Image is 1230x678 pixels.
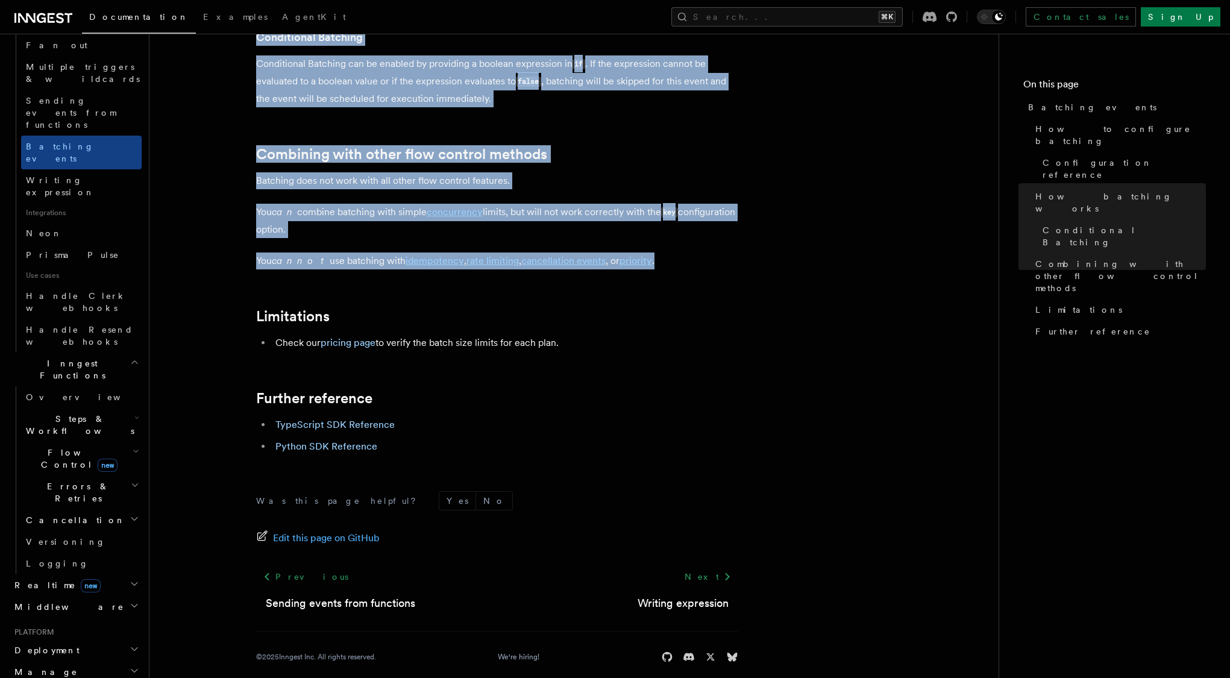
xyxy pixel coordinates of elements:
[256,146,547,163] a: Combining with other flow control methods
[26,175,95,197] span: Writing expression
[21,413,134,437] span: Steps & Workflows
[1026,7,1136,27] a: Contact sales
[498,652,539,662] a: We're hiring!
[272,255,330,266] em: cannot
[26,250,119,260] span: Prisma Pulse
[21,480,131,504] span: Errors & Retries
[21,553,142,574] a: Logging
[427,206,483,218] a: concurrency
[573,59,585,69] code: if
[1035,123,1206,147] span: How to configure batching
[476,492,512,510] button: No
[26,392,150,402] span: Overview
[89,12,189,22] span: Documentation
[21,408,142,442] button: Steps & Workflows
[256,204,738,238] p: You combine batching with simple limits, but will not work correctly with the configuration option.
[26,291,127,313] span: Handle Clerk webhooks
[466,255,519,266] a: rate limiting
[620,255,652,266] a: priority
[256,566,356,588] a: Previous
[256,652,376,662] div: © 2025 Inngest Inc. All rights reserved.
[21,285,142,319] a: Handle Clerk webhooks
[81,579,101,592] span: new
[638,595,729,612] a: Writing expression
[1028,101,1156,113] span: Batching events
[256,29,363,46] a: Conditional Batching
[21,319,142,353] a: Handle Resend webhooks
[10,639,142,661] button: Deployment
[10,666,78,678] span: Manage
[82,4,196,34] a: Documentation
[1023,96,1206,118] a: Batching events
[21,56,142,90] a: Multiple triggers & wildcards
[21,509,142,531] button: Cancellation
[275,4,353,33] a: AgentKit
[10,579,101,591] span: Realtime
[21,447,133,471] span: Flow Control
[1031,321,1206,342] a: Further reference
[1035,325,1150,337] span: Further reference
[1035,258,1206,294] span: Combining with other flow control methods
[272,206,297,218] em: can
[1023,77,1206,96] h4: On this page
[256,253,738,269] p: You use batching with , , , or .
[196,4,275,33] a: Examples
[21,90,142,136] a: Sending events from functions
[1043,157,1206,181] span: Configuration reference
[10,574,142,596] button: Realtimenew
[1031,118,1206,152] a: How to configure batching
[977,10,1006,24] button: Toggle dark mode
[21,34,142,56] a: Fan out
[10,353,142,386] button: Inngest Functions
[1035,304,1122,316] span: Limitations
[10,601,124,613] span: Middleware
[10,644,80,656] span: Deployment
[21,136,142,169] a: Batching events
[21,169,142,203] a: Writing expression
[10,357,130,381] span: Inngest Functions
[273,530,380,547] span: Edit this page on GitHub
[1031,253,1206,299] a: Combining with other flow control methods
[256,172,738,189] p: Batching does not work with all other flow control features.
[282,12,346,22] span: AgentKit
[21,476,142,509] button: Errors & Retries
[1038,219,1206,253] a: Conditional Batching
[879,11,896,23] kbd: ⌘K
[10,627,54,637] span: Platform
[256,308,330,325] a: Limitations
[671,7,903,27] button: Search...⌘K
[321,337,375,348] a: pricing page
[26,537,105,547] span: Versioning
[661,207,678,218] code: key
[98,459,118,472] span: new
[256,495,424,507] p: Was this page helpful?
[26,228,62,238] span: Neon
[203,12,268,22] span: Examples
[516,77,541,87] code: false
[26,40,87,50] span: Fan out
[1043,224,1206,248] span: Conditional Batching
[26,325,133,347] span: Handle Resend webhooks
[21,531,142,553] a: Versioning
[521,255,606,266] a: cancellation events
[1038,152,1206,186] a: Configuration reference
[439,492,475,510] button: Yes
[256,530,380,547] a: Edit this page on GitHub
[26,96,116,130] span: Sending events from functions
[21,514,125,526] span: Cancellation
[10,386,142,574] div: Inngest Functions
[406,255,464,266] a: idempotency
[21,442,142,476] button: Flow Controlnew
[26,62,140,84] span: Multiple triggers & wildcards
[21,222,142,244] a: Neon
[26,142,94,163] span: Batching events
[272,334,738,351] li: Check our to verify the batch size limits for each plan.
[256,55,738,107] p: Conditional Batching can be enabled by providing a boolean expression in . If the expression cann...
[21,266,142,285] span: Use cases
[1031,186,1206,219] a: How batching works
[10,596,142,618] button: Middleware
[1031,299,1206,321] a: Limitations
[677,566,738,588] a: Next
[21,244,142,266] a: Prisma Pulse
[21,386,142,408] a: Overview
